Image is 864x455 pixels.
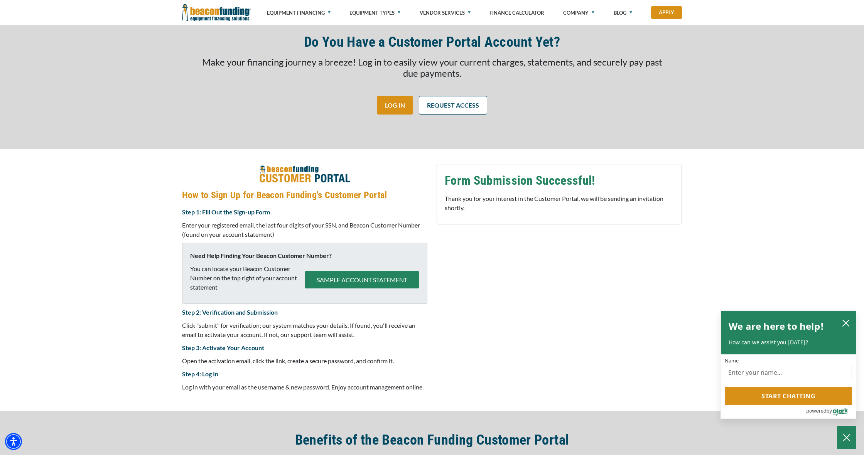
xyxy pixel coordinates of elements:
span: by [827,406,832,416]
h2: Benefits of the Beacon Funding Customer Portal [182,431,682,449]
button: Start chatting [725,387,852,405]
a: Apply [651,6,682,19]
p: Enter your registered email, the last four digits of your SSN, and Beacon Customer Number (found ... [182,221,427,239]
p: Click "submit" for verification; our system matches your details. If found, you'll receive an ema... [182,321,427,339]
label: Name [725,358,852,363]
strong: Need Help Finding Your Beacon Customer Number? [190,252,332,259]
button: SAMPLE ACCOUNT STATEMENT [305,271,419,288]
a: LOG IN - open in a new tab [377,96,413,115]
a: Powered by Olark - open in a new tab [806,405,856,418]
p: Log in with your email as the username & new password. Enjoy account management online. [182,383,427,392]
h4: How to Sign Up for Beacon Funding's Customer Portal [182,189,427,202]
span: Make your financing journey a breeze! Log in to easily view your current charges, statements, and... [202,56,662,79]
h3: Form Submission Successful! [445,173,674,188]
strong: Step 4: Log In [182,370,218,377]
div: Accessibility Menu [5,433,22,450]
p: Thank you for your interest in the Customer Portal, we will be sending an invitation shortly. [445,194,674,212]
h2: Do You Have a Customer Portal Account Yet? [304,33,560,51]
strong: Step 3: Activate Your Account [182,344,264,351]
strong: Step 1: Fill Out the Sign-up Form [182,208,270,216]
p: Open the activation email, click the link, create a secure password, and confirm it. [182,356,427,366]
button: close chatbox [840,317,852,328]
a: REQUEST ACCESS [419,96,487,115]
p: How can we assist you [DATE]? [729,339,848,346]
img: How to Sign Up for Beacon Funding's Customer Portal [259,165,350,185]
div: olark chatbox [721,310,856,419]
input: Name [725,365,852,380]
p: You can locate your Beacon Customer Number on the top right of your account statement [190,264,305,292]
span: powered [806,406,826,416]
strong: Step 2: Verification and Submission [182,308,278,316]
h2: We are here to help! [729,318,824,334]
button: Close Chatbox [837,426,856,449]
